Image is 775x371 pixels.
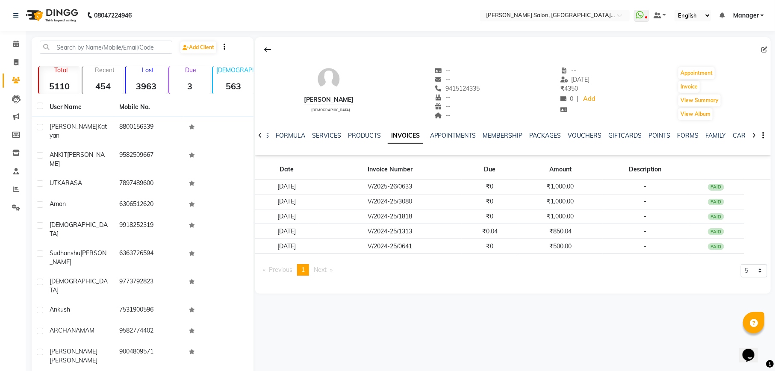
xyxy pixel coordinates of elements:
[434,67,451,74] span: --
[50,151,105,168] span: [PERSON_NAME]
[577,94,578,103] span: |
[318,239,462,254] td: V/2024-25/0641
[129,66,167,74] p: Lost
[318,180,462,194] td: V/2025-26/0633
[22,3,80,27] img: logo
[518,209,602,224] td: ₹1,000.00
[312,132,341,139] a: SERVICES
[348,132,381,139] a: PRODUCTS
[114,174,184,194] td: 7897489600
[216,66,254,74] p: [DEMOGRAPHIC_DATA]
[603,160,688,180] th: Description
[255,180,318,194] td: [DATE]
[50,306,70,313] span: ankush
[50,151,67,159] span: ANKIT
[678,67,715,79] button: Appointment
[318,194,462,209] td: V/2024-25/3080
[83,81,124,91] strong: 454
[80,327,94,334] span: MAM
[483,132,523,139] a: MEMBERSHIP
[171,66,210,74] p: Due
[114,272,184,300] td: 9773792823
[50,179,82,187] span: UTKARASA
[40,41,172,54] input: Search by Name/Mobile/Email/Code
[318,224,462,239] td: V/2024-25/1313
[114,321,184,342] td: 9582774402
[50,347,97,355] span: [PERSON_NAME]
[318,209,462,224] td: V/2024-25/1818
[114,300,184,321] td: 7531900596
[560,85,564,92] span: ₹
[388,128,423,144] a: INVOICES
[462,239,518,254] td: ₹0
[50,221,108,238] span: [DEMOGRAPHIC_DATA]
[708,243,724,250] div: PAID
[301,266,305,274] span: 1
[708,184,724,191] div: PAID
[259,41,277,58] div: Back to Client
[462,224,518,239] td: ₹0.04
[50,277,108,294] span: [DEMOGRAPHIC_DATA]
[739,337,766,362] iframe: chat widget
[706,132,726,139] a: FAMILY
[42,66,80,74] p: Total
[560,76,590,83] span: [DATE]
[169,81,210,91] strong: 3
[114,342,184,370] td: 9004809571
[462,194,518,209] td: ₹0
[582,93,597,105] a: Add
[678,81,700,93] button: Invoice
[649,132,671,139] a: POINTS
[50,327,80,334] span: ARCHANA
[276,132,305,139] a: FORMULA
[44,97,114,117] th: User Name
[518,160,602,180] th: Amount
[462,209,518,224] td: ₹0
[560,85,578,92] span: 4350
[50,123,97,130] span: [PERSON_NAME]
[678,94,721,106] button: View Summary
[434,112,451,119] span: --
[518,239,602,254] td: ₹500.00
[255,209,318,224] td: [DATE]
[434,85,480,92] span: 9415124335
[434,103,451,110] span: --
[708,228,724,235] div: PAID
[259,264,337,276] nav: Pagination
[518,224,602,239] td: ₹850.04
[114,215,184,244] td: 9918252319
[114,145,184,174] td: 9582509667
[50,356,97,364] span: [PERSON_NAME]
[114,244,184,272] td: 6363726594
[94,3,132,27] b: 08047224946
[269,266,292,274] span: Previous
[50,200,66,208] span: Aman
[434,76,451,83] span: --
[568,132,602,139] a: VOUCHERS
[530,132,561,139] a: PACKAGES
[733,132,754,139] a: CARDS
[114,117,184,145] td: 8800156339
[678,132,699,139] a: FORMS
[255,239,318,254] td: [DATE]
[39,81,80,91] strong: 5110
[255,224,318,239] td: [DATE]
[560,67,577,74] span: --
[462,180,518,194] td: ₹0
[518,180,602,194] td: ₹1,000.00
[644,227,647,235] span: -
[644,183,647,190] span: -
[434,94,451,101] span: --
[255,160,318,180] th: Date
[316,66,342,92] img: avatar
[708,199,724,206] div: PAID
[304,95,354,104] div: [PERSON_NAME]
[733,11,759,20] span: Manager
[430,132,476,139] a: APPOINTMENTS
[114,194,184,215] td: 6306512620
[560,95,573,103] span: 0
[50,249,80,257] span: Sudhanshu
[644,197,647,205] span: -
[255,194,318,209] td: [DATE]
[708,213,724,220] div: PAID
